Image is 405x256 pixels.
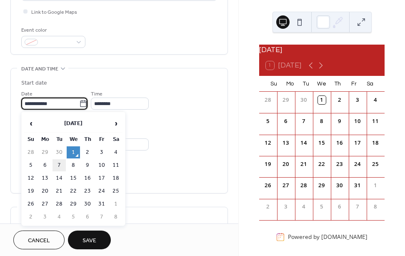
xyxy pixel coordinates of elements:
td: 3 [95,146,108,158]
div: 30 [300,96,308,104]
th: Su [24,133,37,146]
span: Time [91,90,102,98]
th: Tu [52,133,66,146]
div: 10 [354,117,362,125]
td: 3 [38,211,52,223]
td: 6 [38,159,52,171]
td: 5 [24,159,37,171]
div: 13 [282,139,290,147]
td: 27 [38,198,52,210]
span: Date and time [21,65,58,73]
td: 26 [24,198,37,210]
div: 28 [264,96,272,104]
td: 14 [52,172,66,184]
div: Event color [21,26,84,35]
td: 29 [67,198,80,210]
div: 25 [372,160,380,168]
div: 1 [318,96,326,104]
div: 20 [282,160,290,168]
div: Tu [298,76,314,92]
td: 2 [24,211,37,223]
div: 22 [318,160,326,168]
div: 12 [264,139,272,147]
td: 18 [109,172,122,184]
th: Sa [109,133,122,146]
th: Th [81,133,94,146]
div: 27 [282,181,290,190]
div: 16 [336,139,344,147]
div: 6 [336,203,344,211]
td: 2 [81,146,94,158]
div: 26 [264,181,272,190]
td: 6 [81,211,94,223]
th: Fr [95,133,108,146]
div: We [314,76,330,92]
div: 1 [372,181,380,190]
span: Cancel [28,236,50,245]
td: 22 [67,185,80,197]
div: Su [266,76,282,92]
td: 31 [95,198,108,210]
div: 29 [282,96,290,104]
td: 30 [81,198,94,210]
td: 12 [24,172,37,184]
td: 5 [67,211,80,223]
div: 18 [372,139,380,147]
div: 24 [354,160,362,168]
div: 3 [354,96,362,104]
div: Th [330,76,346,92]
span: Link to Google Maps [31,8,77,17]
th: We [67,133,80,146]
div: 8 [318,117,326,125]
div: 29 [318,181,326,190]
div: 14 [300,139,308,147]
div: 6 [282,117,290,125]
div: Mo [282,76,297,92]
td: 4 [109,146,122,158]
div: 30 [336,181,344,190]
td: 4 [52,211,66,223]
td: 1 [109,198,122,210]
div: 21 [300,160,308,168]
div: 11 [372,117,380,125]
div: 5 [264,117,272,125]
div: 19 [264,160,272,168]
td: 16 [81,172,94,184]
th: Mo [38,133,52,146]
td: 7 [95,211,108,223]
button: Save [68,231,111,249]
button: Cancel [13,231,65,249]
td: 13 [38,172,52,184]
td: 7 [52,159,66,171]
div: 23 [336,160,344,168]
td: 20 [38,185,52,197]
td: 9 [81,159,94,171]
div: 2 [336,96,344,104]
td: 1 [67,146,80,158]
div: 28 [300,181,308,190]
td: 30 [52,146,66,158]
td: 29 [38,146,52,158]
td: 15 [67,172,80,184]
div: 7 [354,203,362,211]
td: 25 [109,185,122,197]
div: [DATE] [259,45,385,55]
div: 8 [372,203,380,211]
td: 28 [24,146,37,158]
td: 11 [109,159,122,171]
td: 21 [52,185,66,197]
div: 4 [300,203,308,211]
div: Start date [21,79,47,88]
div: 3 [282,203,290,211]
div: Sa [362,76,378,92]
span: ‹ [25,115,37,132]
div: 7 [300,117,308,125]
div: 4 [372,96,380,104]
div: Fr [346,76,362,92]
td: 19 [24,185,37,197]
td: 24 [95,185,108,197]
div: 31 [354,181,362,190]
td: 10 [95,159,108,171]
span: Date [21,90,32,98]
